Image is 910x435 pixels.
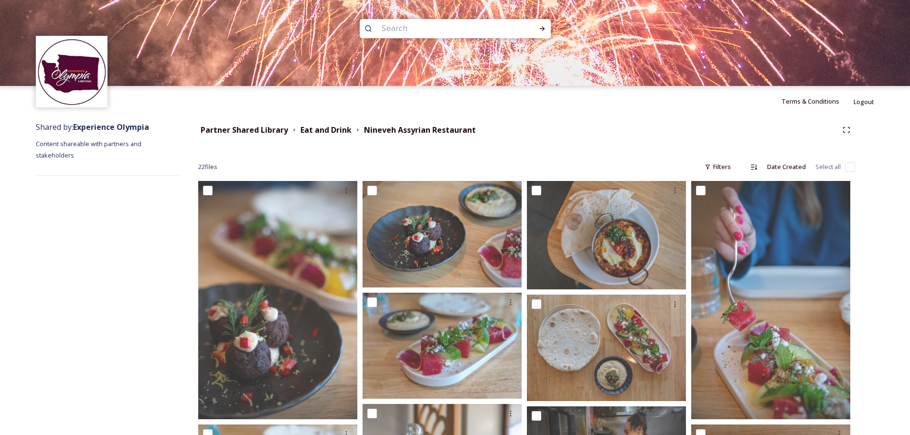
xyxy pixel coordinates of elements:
[364,125,476,135] strong: Nineveh Assyrian Restaurant
[300,125,352,135] strong: Eat and Drink
[691,181,850,419] img: Nineveh Assyrian Restaurant (18).jpg
[377,18,508,39] input: Search
[198,162,217,171] span: 22 file s
[782,95,854,107] a: Terms & Conditions
[782,97,839,106] span: Terms & Conditions
[363,181,522,287] img: Nineveh Assyrian Restaurant (20).jpg
[201,125,288,135] strong: Partner Shared Library
[198,181,357,419] img: Nineveh Assyrian Restaurant (21).jpg
[854,97,874,106] span: Logout
[815,162,841,171] span: Select all
[527,295,686,401] img: Nineveh Assyrian Restaurant (14).jpg
[363,292,522,399] img: Nineveh Assyrian Restaurant (16).jpg
[36,139,143,159] span: Content shareable with partners and stakeholders
[37,37,107,106] img: download.jpeg
[73,122,149,132] strong: Experience Olympia
[762,158,811,176] div: Date Created
[36,122,149,132] span: Shared by:
[700,158,736,176] div: Filters
[527,181,686,289] img: Nineveh Assyrian Restaurant (19).jpg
